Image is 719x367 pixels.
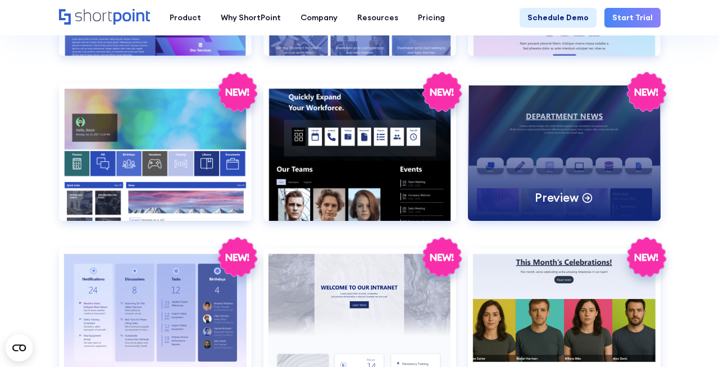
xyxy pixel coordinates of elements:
div: Product [170,12,201,24]
p: Preview [535,190,579,205]
a: Schedule Demo [520,8,597,28]
a: Company [291,8,348,28]
a: Pricing [408,8,455,28]
div: Resources [357,12,398,24]
a: HR 6Preview [468,83,661,237]
a: Resources [348,8,408,28]
a: Start Trial [604,8,661,28]
a: Product [160,8,211,28]
a: Why ShortPoint [211,8,291,28]
div: Pricing [418,12,445,24]
div: Why ShortPoint [221,12,281,24]
iframe: Chat Widget [663,313,719,367]
a: HR 5 [263,83,456,237]
button: Open CMP widget [6,334,33,361]
div: Company [301,12,338,24]
a: Home [59,9,151,26]
a: HR 4 [59,83,252,237]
